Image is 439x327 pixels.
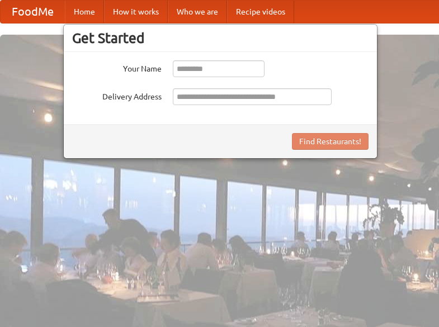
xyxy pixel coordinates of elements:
[104,1,168,23] a: How it works
[227,1,294,23] a: Recipe videos
[168,1,227,23] a: Who we are
[72,30,369,46] h3: Get Started
[292,133,369,150] button: Find Restaurants!
[72,60,162,74] label: Your Name
[65,1,104,23] a: Home
[72,88,162,102] label: Delivery Address
[1,1,65,23] a: FoodMe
